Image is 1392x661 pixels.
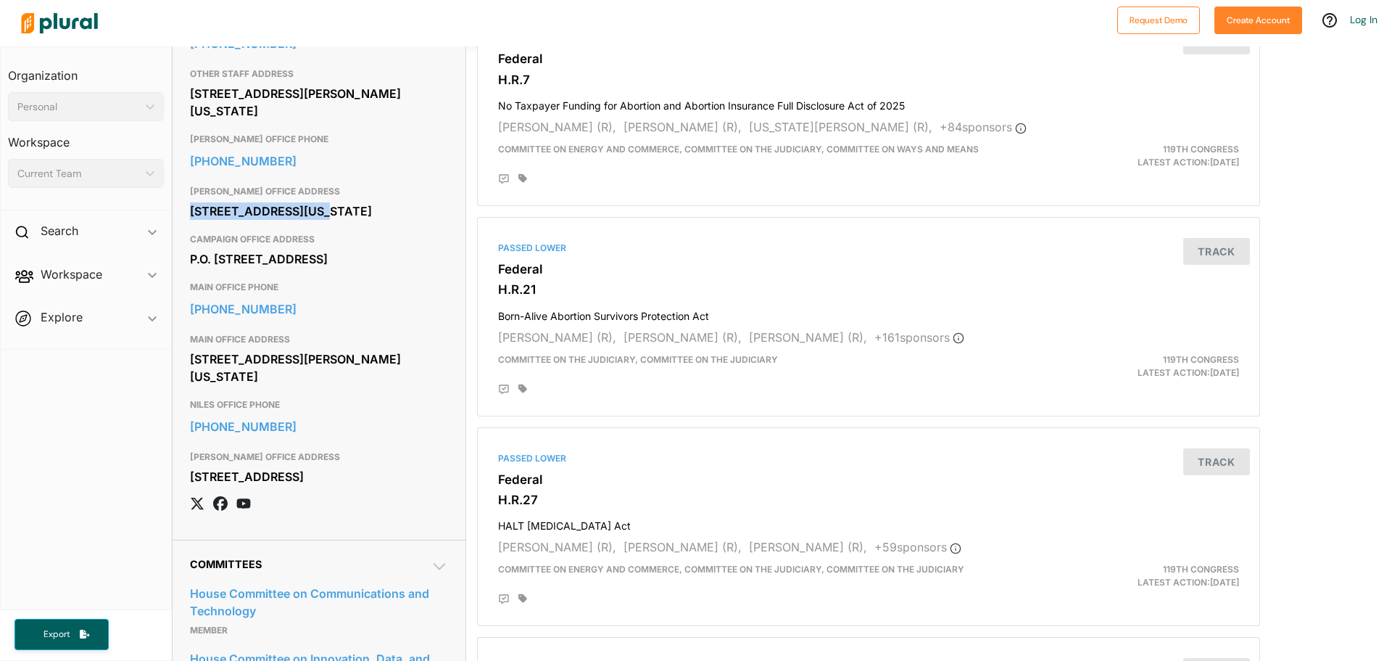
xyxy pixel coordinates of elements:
h3: CAMPAIGN OFFICE ADDRESS [190,231,448,248]
span: + 161 sponsor s [874,330,964,345]
h3: [PERSON_NAME] OFFICE ADDRESS [190,448,448,466]
a: Request Demo [1117,12,1200,27]
span: + 59 sponsor s [874,540,961,554]
a: House Committee on Communications and Technology [190,583,448,622]
span: 119th Congress [1163,354,1239,365]
h3: OTHER STAFF ADDRESS [190,65,448,83]
div: [STREET_ADDRESS][US_STATE] [190,200,448,222]
div: Current Team [17,166,140,181]
span: [PERSON_NAME] (R), [623,120,742,134]
span: Committee on the Judiciary, Committee on the Judiciary [498,354,778,365]
span: [PERSON_NAME] (R), [623,540,742,554]
a: [PHONE_NUMBER] [190,298,448,320]
a: [PHONE_NUMBER] [190,150,448,172]
button: Track [1183,238,1250,265]
h3: Organization [8,54,164,86]
span: [US_STATE][PERSON_NAME] (R), [749,120,932,134]
span: [PERSON_NAME] (R), [498,120,616,134]
div: Add Position Statement [498,173,510,185]
h3: [PERSON_NAME] OFFICE PHONE [190,131,448,148]
h3: Workspace [8,121,164,153]
div: Passed Lower [498,242,1239,255]
div: Add tags [518,384,527,394]
h3: H.R.21 [498,282,1239,297]
a: Log In [1350,13,1377,26]
span: Export [33,628,80,641]
h3: MAIN OFFICE PHONE [190,279,448,296]
span: 119th Congress [1163,144,1239,155]
h3: H.R.7 [498,73,1239,87]
span: Committee on Energy and Commerce, Committee on the Judiciary, Committee on the Judiciary [498,564,964,575]
h3: [PERSON_NAME] OFFICE ADDRESS [190,183,448,200]
div: Add tags [518,594,527,604]
span: 119th Congress [1163,564,1239,575]
div: Passed Lower [498,452,1239,465]
div: Latest Action: [DATE] [995,563,1250,589]
h3: MAIN OFFICE ADDRESS [190,331,448,348]
h4: No Taxpayer Funding for Abortion and Abortion Insurance Full Disclosure Act of 2025 [498,93,1239,112]
div: [STREET_ADDRESS][PERSON_NAME][US_STATE] [190,348,448,387]
div: P.O. [STREET_ADDRESS] [190,248,448,270]
a: Create Account [1214,12,1302,27]
div: [STREET_ADDRESS] [190,466,448,488]
span: [PERSON_NAME] (R), [498,330,616,345]
h4: HALT [MEDICAL_DATA] Act [498,513,1239,533]
div: Add Position Statement [498,384,510,395]
div: Latest Action: [DATE] [995,353,1250,379]
button: Track [1183,448,1250,475]
div: Personal [17,99,140,115]
div: Add tags [518,173,527,184]
span: + 84 sponsor s [940,120,1027,134]
span: Committees [190,558,262,570]
a: [PHONE_NUMBER] [190,416,448,438]
h3: H.R.27 [498,493,1239,507]
h3: NILES OFFICE PHONE [190,396,448,414]
h3: Federal [498,262,1239,276]
div: Add Position Statement [498,594,510,605]
h2: Search [41,223,78,239]
button: Request Demo [1117,7,1200,34]
span: Committee on Energy and Commerce, Committee on the Judiciary, Committee on Ways and Means [498,144,979,155]
span: [PERSON_NAME] (R), [749,330,867,345]
span: [PERSON_NAME] (R), [623,330,742,345]
button: Export [14,619,109,650]
span: [PERSON_NAME] (R), [498,540,616,554]
h3: Federal [498,472,1239,487]
div: [STREET_ADDRESS][PERSON_NAME][US_STATE] [190,83,448,122]
h3: Federal [498,52,1239,66]
span: [PERSON_NAME] (R), [749,540,867,554]
button: Create Account [1214,7,1302,34]
div: Latest Action: [DATE] [995,143,1250,169]
p: Member [190,622,448,639]
h4: Born-Alive Abortion Survivors Protection Act [498,303,1239,323]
